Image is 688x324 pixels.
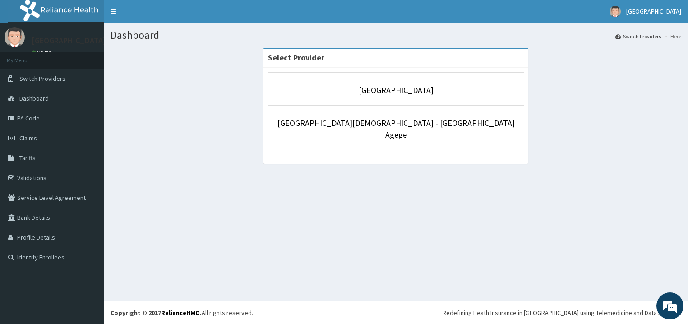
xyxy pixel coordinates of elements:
p: [GEOGRAPHIC_DATA] [32,37,106,45]
a: [GEOGRAPHIC_DATA] [359,85,434,95]
span: Dashboard [19,94,49,102]
img: User Image [610,6,621,17]
span: Tariffs [19,154,36,162]
img: User Image [5,27,25,47]
strong: Copyright © 2017 . [111,309,202,317]
footer: All rights reserved. [104,301,688,324]
span: Switch Providers [19,74,65,83]
a: Online [32,49,53,56]
a: [GEOGRAPHIC_DATA][DEMOGRAPHIC_DATA] - [GEOGRAPHIC_DATA] Agege [277,118,515,140]
a: Switch Providers [615,32,661,40]
span: [GEOGRAPHIC_DATA] [626,7,681,15]
a: RelianceHMO [161,309,200,317]
h1: Dashboard [111,29,681,41]
span: Claims [19,134,37,142]
li: Here [662,32,681,40]
strong: Select Provider [268,52,324,63]
div: Redefining Heath Insurance in [GEOGRAPHIC_DATA] using Telemedicine and Data Science! [443,308,681,317]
